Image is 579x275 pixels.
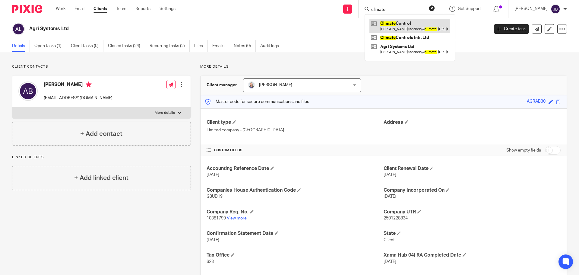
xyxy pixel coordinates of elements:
p: Master code for secure communications and files [205,99,309,105]
span: [DATE] [384,194,396,199]
img: Pixie [12,5,42,13]
p: [PERSON_NAME] [514,6,548,12]
img: svg%3E [18,82,38,101]
a: View more [227,216,247,220]
span: [DATE] [207,173,219,177]
h4: Address [384,119,561,126]
a: Open tasks (1) [34,40,66,52]
a: Settings [160,6,176,12]
label: Show empty fields [506,147,541,153]
a: Reports [135,6,150,12]
p: [EMAIL_ADDRESS][DOMAIN_NAME] [44,95,112,101]
h4: Tax Office [207,252,384,258]
span: 623 [207,260,214,264]
h4: State [384,230,561,237]
h4: Accounting Reference Date [207,165,384,172]
a: Team [116,6,126,12]
span: 2501228834 [384,216,408,220]
h4: + Add linked client [74,173,128,183]
a: Recurring tasks (2) [150,40,190,52]
span: [DATE] [384,173,396,177]
p: More details [155,110,175,115]
h4: Xama Hub 04) RA Completed Date [384,252,561,258]
span: 10381799 [207,216,226,220]
a: Client tasks (0) [71,40,103,52]
div: AGRAB30 [527,98,546,105]
h4: Confirmation Statement Date [207,230,384,237]
a: Details [12,40,30,52]
a: Notes (0) [234,40,256,52]
span: [DATE] [384,260,396,264]
span: Get Support [458,7,481,11]
img: svg%3E [12,23,25,35]
p: Linked clients [12,155,191,160]
i: Primary [86,82,92,88]
p: More details [200,64,567,69]
p: Client contacts [12,64,191,69]
img: Debbie%20Noon%20Professional%20Photo.jpg [248,82,255,89]
h4: Companies House Authentication Code [207,187,384,193]
img: svg%3E [551,4,560,14]
span: [DATE] [207,238,219,242]
a: Files [194,40,208,52]
a: Closed tasks (24) [108,40,145,52]
h4: CUSTOM FIELDS [207,148,384,153]
h4: Company Incorporated On [384,187,561,193]
span: Client [384,238,395,242]
a: Emails [212,40,229,52]
a: Email [74,6,84,12]
span: [PERSON_NAME] [259,83,292,87]
h3: Client manager [207,82,237,88]
a: Audit logs [260,40,283,52]
h4: Company Reg. No. [207,209,384,215]
h4: Company UTR [384,209,561,215]
a: Work [56,6,65,12]
h4: Client Renewal Date [384,165,561,172]
span: G3UD19 [207,194,223,199]
h2: Agri Systems Ltd [29,26,394,32]
a: Clients [93,6,107,12]
h4: + Add contact [80,129,122,139]
h4: [PERSON_NAME] [44,82,112,89]
button: Clear [429,5,435,11]
p: Limited company - [GEOGRAPHIC_DATA] [207,127,384,133]
h4: Client type [207,119,384,126]
a: Create task [494,24,529,34]
input: Search [371,7,425,13]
